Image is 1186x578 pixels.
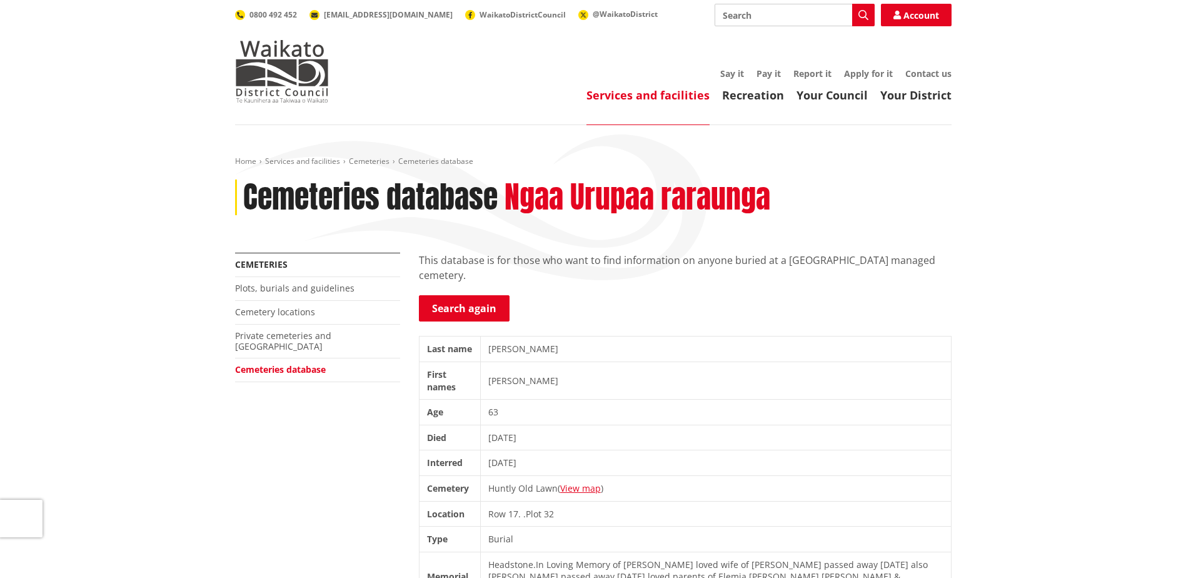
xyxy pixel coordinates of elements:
a: Services and facilities [586,88,710,103]
h1: Cemeteries database [243,180,498,216]
a: Pay it [756,68,781,79]
a: Plots, burials and guidelines [235,282,354,294]
a: Home [235,156,256,166]
a: [EMAIL_ADDRESS][DOMAIN_NAME] [309,9,453,20]
h2: Ngaa Urupaa raraunga [505,180,770,216]
span: 17 [508,508,518,520]
a: Report it [793,68,832,79]
a: Apply for it [844,68,893,79]
span: ( ) [558,482,603,494]
a: Services and facilities [265,156,340,166]
a: Contact us [905,68,952,79]
td: Huntly Old Lawn [480,475,951,501]
span: Plot [526,508,541,520]
a: Cemeteries [235,258,288,270]
span: 0800 492 452 [249,9,297,20]
td: [DATE] [480,425,951,450]
td: 63 [480,400,951,425]
th: Cemetery [419,475,480,501]
td: [DATE] [480,450,951,476]
td: . . [480,501,951,527]
th: Location [419,501,480,527]
a: Private cemeteries and [GEOGRAPHIC_DATA] [235,330,331,352]
td: [PERSON_NAME] [480,337,951,362]
a: View map [560,482,601,494]
a: Say it [720,68,744,79]
span: Cemeteries database [398,156,473,166]
span: WaikatoDistrictCouncil [480,9,566,20]
td: Burial [480,527,951,552]
span: Row [488,508,506,520]
p: This database is for those who want to find information on anyone buried at a [GEOGRAPHIC_DATA] m... [419,253,952,283]
th: Interred [419,450,480,476]
a: Cemeteries database [235,363,326,375]
span: @WaikatoDistrict [593,9,658,19]
a: WaikatoDistrictCouncil [465,9,566,20]
nav: breadcrumb [235,156,952,167]
a: Account [881,4,952,26]
th: Died [419,425,480,450]
a: Your Council [797,88,868,103]
th: Type [419,527,480,552]
span: 32 [544,508,554,520]
a: Search again [419,295,510,322]
a: 0800 492 452 [235,9,297,20]
th: Age [419,400,480,425]
a: Cemetery locations [235,306,315,318]
span: Headstone [488,559,533,570]
a: Cemeteries [349,156,389,166]
span: [EMAIL_ADDRESS][DOMAIN_NAME] [324,9,453,20]
th: First names [419,362,480,399]
th: Last name [419,337,480,362]
a: Recreation [722,88,784,103]
a: @WaikatoDistrict [578,9,658,19]
a: Your District [880,88,952,103]
img: Waikato District Council - Te Kaunihera aa Takiwaa o Waikato [235,40,329,103]
td: [PERSON_NAME] [480,362,951,399]
input: Search input [715,4,875,26]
